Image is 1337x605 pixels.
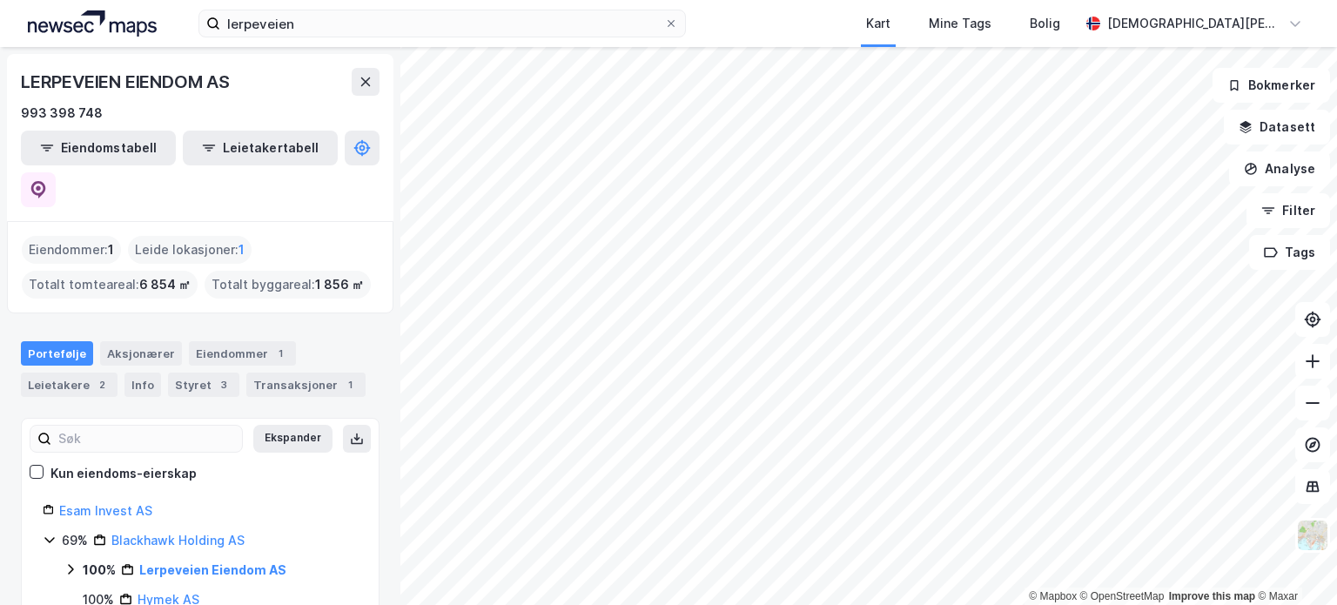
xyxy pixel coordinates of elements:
div: Bolig [1030,13,1060,34]
div: Eiendommer : [22,236,121,264]
span: 1 [239,239,245,260]
button: Leietakertabell [183,131,338,165]
div: [DEMOGRAPHIC_DATA][PERSON_NAME] [1107,13,1281,34]
div: LERPEVEIEN EIENDOM AS [21,68,233,96]
button: Filter [1246,193,1330,228]
iframe: Chat Widget [1250,521,1337,605]
div: Kun eiendoms-eierskap [50,463,197,484]
div: Styret [168,373,239,397]
a: Mapbox [1029,590,1077,602]
div: 3 [215,376,232,393]
a: Esam Invest AS [59,503,152,518]
div: Info [124,373,161,397]
div: Leide lokasjoner : [128,236,252,264]
div: Totalt tomteareal : [22,271,198,299]
div: 69% [62,530,88,551]
button: Ekspander [253,425,333,453]
div: Aksjonærer [100,341,182,366]
div: Eiendommer [189,341,296,366]
div: Kontrollprogram for chat [1250,521,1337,605]
div: 993 398 748 [21,103,103,124]
img: Z [1296,519,1329,552]
div: Kart [866,13,890,34]
span: 6 854 ㎡ [139,274,191,295]
div: Totalt byggareal : [205,271,371,299]
button: Analyse [1229,151,1330,186]
button: Eiendomstabell [21,131,176,165]
a: Improve this map [1169,590,1255,602]
span: 1 [108,239,114,260]
a: Lerpeveien Eiendom AS [139,562,286,577]
a: OpenStreetMap [1080,590,1165,602]
div: 1 [341,376,359,393]
div: Transaksjoner [246,373,366,397]
a: Blackhawk Holding AS [111,533,245,548]
input: Søk på adresse, matrikkel, gårdeiere, leietakere eller personer [220,10,664,37]
button: Tags [1249,235,1330,270]
div: 100% [83,560,116,581]
span: 1 856 ㎡ [315,274,364,295]
img: logo.a4113a55bc3d86da70a041830d287a7e.svg [28,10,157,37]
button: Bokmerker [1213,68,1330,103]
div: 2 [93,376,111,393]
button: Datasett [1224,110,1330,145]
div: Mine Tags [929,13,991,34]
div: Leietakere [21,373,118,397]
div: 1 [272,345,289,362]
div: Portefølje [21,341,93,366]
input: Søk [51,426,242,452]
